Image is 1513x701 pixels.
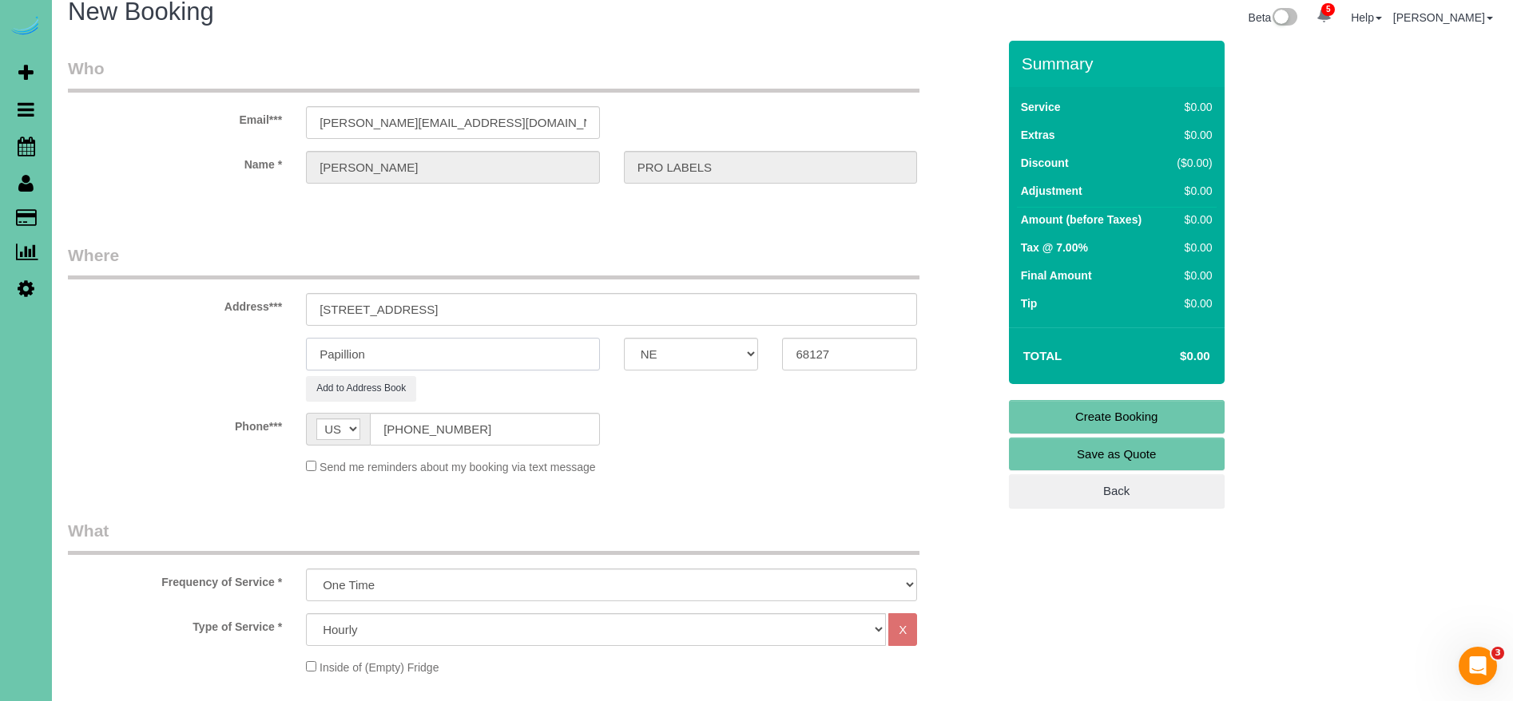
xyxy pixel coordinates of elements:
[1170,155,1213,171] div: ($0.00)
[1170,267,1213,283] div: $0.00
[1021,240,1088,255] label: Tax @ 7.00%
[56,568,294,590] label: Frequency of Service *
[1249,11,1298,24] a: Beta
[1021,99,1061,115] label: Service
[68,244,919,279] legend: Where
[1022,54,1217,73] h3: Summary
[306,376,416,401] button: Add to Address Book
[1170,240,1213,255] div: $0.00
[1009,400,1225,434] a: Create Booking
[1491,647,1504,659] span: 3
[1170,99,1213,115] div: $0.00
[1021,127,1055,143] label: Extras
[1021,155,1069,171] label: Discount
[1021,295,1038,311] label: Tip
[1023,349,1062,362] strong: Total
[1021,183,1082,199] label: Adjustment
[1321,3,1335,16] span: 5
[68,519,919,555] legend: What
[1009,438,1225,471] a: Save as Quote
[1021,212,1142,228] label: Amount (before Taxes)
[1132,350,1209,363] h4: $0.00
[320,661,439,674] span: Inside of (Empty) Fridge
[1009,474,1225,508] a: Back
[1351,11,1382,24] a: Help
[68,57,919,93] legend: Who
[1170,183,1213,199] div: $0.00
[1393,11,1493,24] a: [PERSON_NAME]
[320,461,596,473] span: Send me reminders about my booking via text message
[56,613,294,635] label: Type of Service *
[1170,212,1213,228] div: $0.00
[56,151,294,172] label: Name *
[1271,8,1297,29] img: New interface
[1459,647,1497,685] iframe: Intercom live chat
[10,16,42,38] img: Automaid Logo
[1021,267,1092,283] label: Final Amount
[1170,295,1213,311] div: $0.00
[1170,127,1213,143] div: $0.00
